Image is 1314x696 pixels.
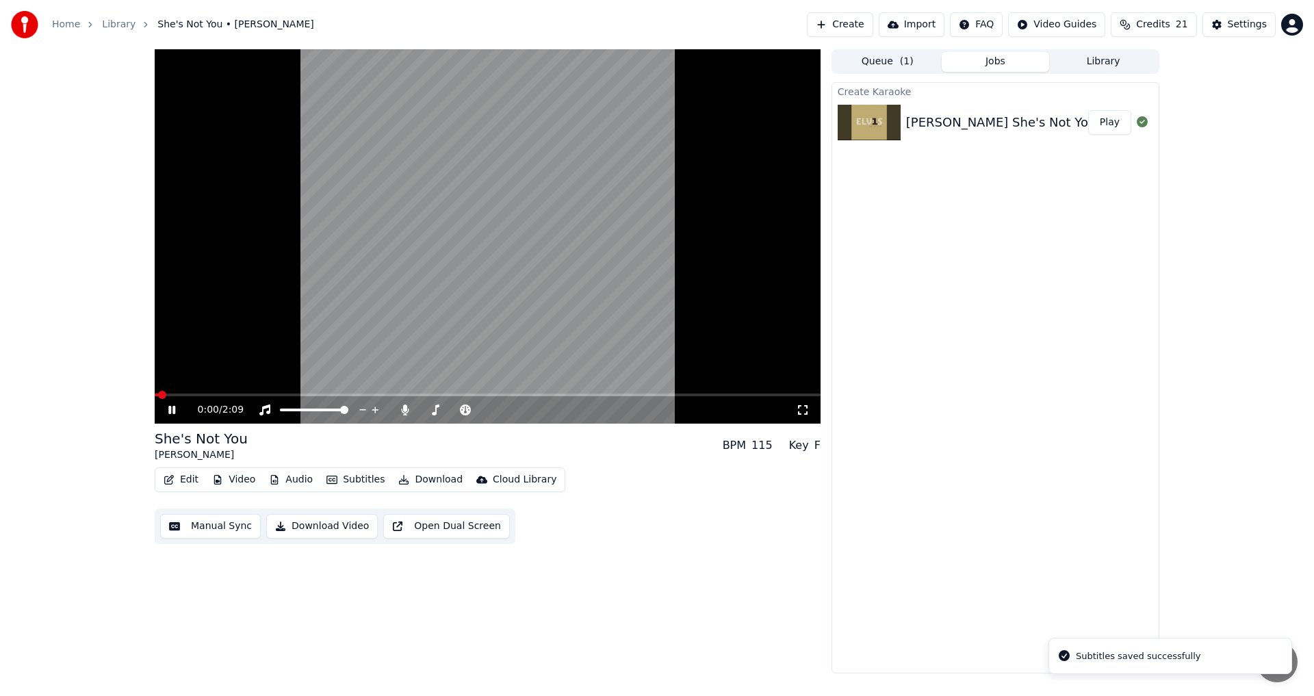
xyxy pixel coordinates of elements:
[1111,12,1196,37] button: Credits21
[157,18,314,31] span: She's Not You • [PERSON_NAME]
[52,18,314,31] nav: breadcrumb
[102,18,136,31] a: Library
[493,473,556,487] div: Cloud Library
[155,429,248,448] div: She's Not You
[222,403,244,417] span: 2:09
[900,55,914,68] span: ( 1 )
[942,52,1050,72] button: Jobs
[807,12,873,37] button: Create
[1088,110,1131,135] button: Play
[393,470,468,489] button: Download
[52,18,80,31] a: Home
[266,514,378,539] button: Download Video
[158,470,204,489] button: Edit
[1228,18,1267,31] div: Settings
[832,83,1159,99] div: Create Karaoke
[1076,649,1200,663] div: Subtitles saved successfully
[155,448,248,462] div: [PERSON_NAME]
[751,437,773,454] div: 115
[207,470,261,489] button: Video
[198,403,231,417] div: /
[383,514,510,539] button: Open Dual Screen
[789,437,809,454] div: Key
[879,12,944,37] button: Import
[1176,18,1188,31] span: 21
[1202,12,1276,37] button: Settings
[950,12,1003,37] button: FAQ
[263,470,318,489] button: Audio
[321,470,390,489] button: Subtitles
[11,11,38,38] img: youka
[198,403,219,417] span: 0:00
[814,437,821,454] div: F
[160,514,261,539] button: Manual Sync
[1008,12,1105,37] button: Video Guides
[906,113,1096,132] div: [PERSON_NAME] She's Not You
[1049,52,1157,72] button: Library
[1136,18,1170,31] span: Credits
[834,52,942,72] button: Queue
[723,437,746,454] div: BPM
